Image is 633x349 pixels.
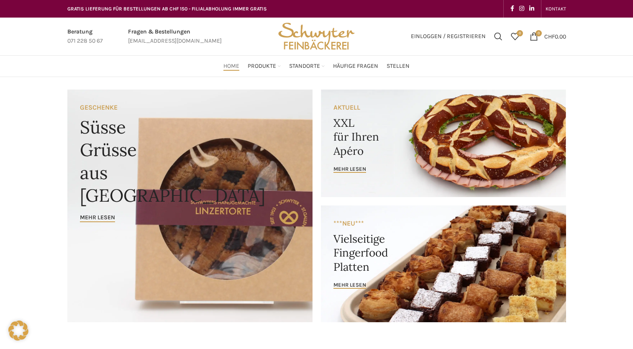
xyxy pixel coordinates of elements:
[541,0,570,17] div: Secondary navigation
[517,3,527,15] a: Instagram social link
[407,28,490,45] a: Einloggen / Registrieren
[63,58,570,74] div: Main navigation
[507,28,523,45] a: 0
[411,33,486,39] span: Einloggen / Registrieren
[67,27,103,46] a: Infobox link
[333,62,378,70] span: Häufige Fragen
[223,58,239,74] a: Home
[321,205,566,322] a: Banner link
[248,62,276,70] span: Produkte
[321,90,566,197] a: Banner link
[275,32,357,39] a: Site logo
[508,3,517,15] a: Facebook social link
[525,28,570,45] a: 0 CHF0.00
[517,30,523,36] span: 0
[248,58,281,74] a: Produkte
[507,28,523,45] div: Meine Wunschliste
[289,62,320,70] span: Standorte
[490,28,507,45] a: Suchen
[289,58,325,74] a: Standorte
[544,33,555,40] span: CHF
[387,58,410,74] a: Stellen
[67,90,313,322] a: Banner link
[333,58,378,74] a: Häufige Fragen
[387,62,410,70] span: Stellen
[275,18,357,55] img: Bäckerei Schwyter
[544,33,566,40] bdi: 0.00
[128,27,222,46] a: Infobox link
[223,62,239,70] span: Home
[536,30,542,36] span: 0
[546,0,566,17] a: KONTAKT
[527,3,537,15] a: Linkedin social link
[546,6,566,12] span: KONTAKT
[67,6,267,12] span: GRATIS LIEFERUNG FÜR BESTELLUNGEN AB CHF 150 - FILIALABHOLUNG IMMER GRATIS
